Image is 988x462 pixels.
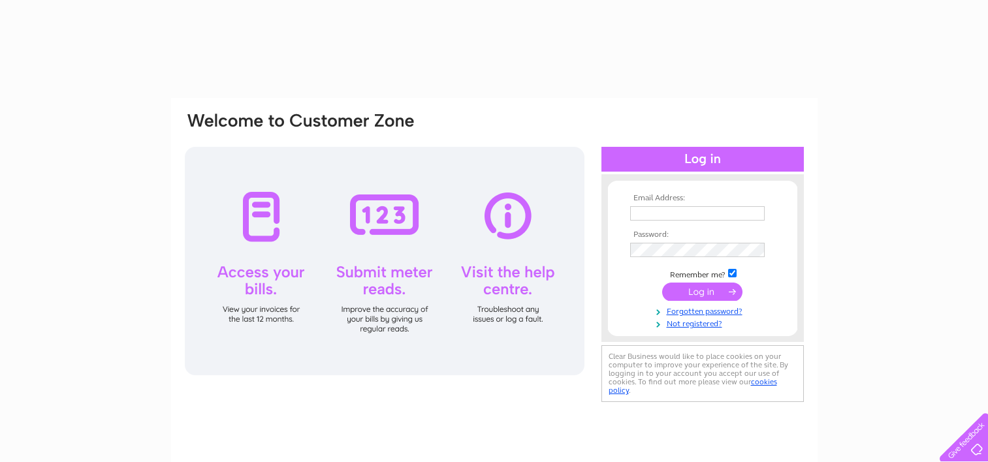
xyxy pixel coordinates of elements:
[627,230,778,239] th: Password:
[609,377,777,395] a: cookies policy
[662,283,742,301] input: Submit
[630,316,778,329] a: Not registered?
[630,304,778,316] a: Forgotten password?
[627,194,778,203] th: Email Address:
[601,345,804,402] div: Clear Business would like to place cookies on your computer to improve your experience of the sit...
[627,267,778,280] td: Remember me?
